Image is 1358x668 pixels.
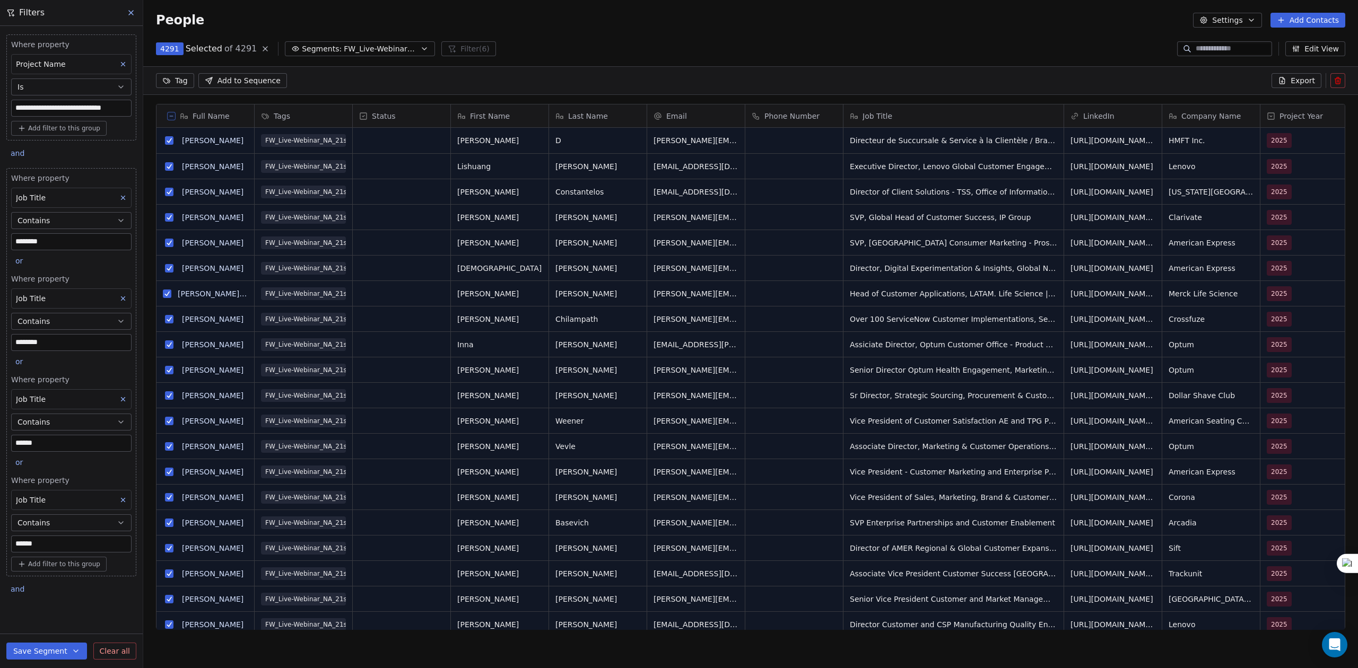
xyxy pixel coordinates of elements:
span: [PERSON_NAME][EMAIL_ADDRESS][PERSON_NAME][DOMAIN_NAME] [654,416,738,426]
span: Vevle [555,441,640,452]
span: Senior Director Optum Health Engagement, Marketing & Customer Operations [850,365,1057,375]
a: [PERSON_NAME] [182,136,243,145]
span: FW_Live-Webinar_NA_21stAugust'25- Batch 2 [261,313,346,326]
a: [PERSON_NAME] [182,595,243,603]
a: [URL][DOMAIN_NAME][PERSON_NAME] [1070,391,1215,400]
span: Arcadia [1169,517,1253,528]
span: LinkedIn [1083,111,1115,121]
span: FW_Live-Webinar_NA_21stAugust'25- Batch 2 [261,262,346,275]
span: [PERSON_NAME] [555,365,640,375]
button: Tag [156,73,194,88]
span: [PERSON_NAME][EMAIL_ADDRESS][PERSON_NAME][PERSON_NAME][DOMAIN_NAME] [654,492,738,503]
a: [PERSON_NAME] [182,544,243,552]
span: FW_Live-Webinar_NA_21stAugust'25- Batch 2 [261,287,346,300]
span: [EMAIL_ADDRESS][DOMAIN_NAME] [654,619,738,630]
span: Dollar Shave Club [1169,390,1253,401]
a: [URL][DOMAIN_NAME] [1070,162,1153,171]
span: [PERSON_NAME] [555,288,640,299]
button: Settings [1193,13,1261,28]
div: Tags [255,104,352,127]
span: [DEMOGRAPHIC_DATA] [457,263,542,274]
span: 2025 [1271,467,1287,477]
a: [URL][DOMAIN_NAME] [1070,595,1153,603]
span: FW_Live-Webinar_NA_21stAugust'25- Batch 2 [261,491,346,504]
a: [PERSON_NAME] [182,468,243,476]
span: 4291 [160,43,179,54]
span: Constantelos [555,187,640,197]
a: [PERSON_NAME] [182,315,243,323]
div: Project Year [1260,104,1358,127]
a: [URL][DOMAIN_NAME] [1070,366,1153,374]
span: [PERSON_NAME][EMAIL_ADDRESS][PERSON_NAME][DOMAIN_NAME] [654,288,738,299]
span: [PERSON_NAME] [457,314,542,324]
span: [PERSON_NAME] [555,263,640,274]
span: of 4291 [224,42,257,55]
span: D [555,135,640,146]
span: [PERSON_NAME] [457,517,542,528]
span: 2025 [1271,339,1287,350]
span: [PERSON_NAME][EMAIL_ADDRESS][PERSON_NAME][DOMAIN_NAME] [654,390,738,401]
a: [URL][DOMAIN_NAME][PERSON_NAME] [1070,442,1215,451]
span: Vice President of Sales, Marketing, Brand & Customer Operations [850,492,1057,503]
span: [PERSON_NAME] [555,619,640,630]
span: Phone Number [764,111,820,121]
span: Project Year [1279,111,1323,121]
span: FW_Live-Webinar_NA_21stAugust'25- Batch 2 [261,364,346,376]
span: [PERSON_NAME] [555,212,640,223]
span: Associate Vice President Customer Success [GEOGRAPHIC_DATA] [850,568,1057,579]
span: People [156,12,204,28]
span: 2025 [1271,161,1287,172]
span: FW_Live-Webinar_NA_21stAugust'25 [344,43,418,55]
span: [GEOGRAPHIC_DATA] [GEOGRAPHIC_DATA] [1169,594,1253,604]
div: Last Name [549,104,647,127]
span: Last Name [568,111,608,121]
a: [PERSON_NAME] [182,264,243,273]
span: FW_Live-Webinar_NA_21stAugust'25- Batch 2 [261,160,346,173]
span: Vice President - Customer Marketing and Enterprise Personalization DS [850,467,1057,477]
span: Assiciate Director, Optum Customer Office - Product & Data Services [850,339,1057,350]
span: [PERSON_NAME] [555,568,640,579]
span: FW_Live-Webinar_NA_21stAugust'25- Batch 2 [261,465,346,478]
span: 2025 [1271,543,1287,553]
span: Vice President of Customer Satisfaction AE and TPG Products [850,416,1057,426]
span: [PERSON_NAME] [457,594,542,604]
span: Director of Client Solutions - TSS, Office of Information Technology [850,187,1057,197]
button: 4291 [156,42,184,55]
span: Segments: [302,43,342,55]
span: [PERSON_NAME] [555,339,640,350]
div: Company Name [1162,104,1260,127]
span: [PERSON_NAME] [457,288,542,299]
span: [PERSON_NAME][EMAIL_ADDRESS][PERSON_NAME][DOMAIN_NAME] [654,594,738,604]
span: HMFT Inc. [1169,135,1253,146]
span: SVP Enterprise Partnerships and Customer Enablement [850,517,1057,528]
span: [PERSON_NAME] [555,161,640,172]
span: Inna [457,339,542,350]
span: Merck Life Science [1169,288,1253,299]
span: [PERSON_NAME][EMAIL_ADDRESS][DOMAIN_NAME] [654,543,738,553]
a: [PERSON_NAME] [PERSON_NAME] [178,289,303,298]
span: 2025 [1271,212,1287,223]
span: [PERSON_NAME][EMAIL_ADDRESS][DOMAIN_NAME] [654,314,738,324]
span: Full Name [193,111,230,121]
a: [PERSON_NAME] [182,162,243,171]
span: FW_Live-Webinar_NA_21stAugust'25- Batch 2 [261,236,346,249]
span: [PERSON_NAME] [457,135,542,146]
span: Email [666,111,687,121]
span: Director of AMER Regional & Global Customer Expansion Marketing [850,543,1057,553]
span: American Seating Company [1169,416,1253,426]
span: Chilampath [555,314,640,324]
div: Email [647,104,745,127]
span: 2025 [1271,619,1287,630]
button: Add Contacts [1270,13,1345,28]
span: [PERSON_NAME][EMAIL_ADDRESS][PERSON_NAME][DOMAIN_NAME] [654,263,738,274]
span: 2025 [1271,263,1287,274]
span: FW_Live-Webinar_NA_21stAugust'25- Batch 2 [261,186,346,198]
span: [PERSON_NAME] [457,212,542,223]
span: [PERSON_NAME] [457,619,542,630]
span: Executive Director, Lenovo Global Customer Engagement Center at [GEOGRAPHIC_DATA] [850,161,1057,172]
span: Job Title [863,111,892,121]
span: FW_Live-Webinar_NA_21stAugust'25- Batch 2 [261,593,346,605]
div: Full Name [156,104,254,127]
div: grid [156,128,255,630]
span: FW_Live-Webinar_NA_21stAugust'25- Batch 2 [261,542,346,555]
